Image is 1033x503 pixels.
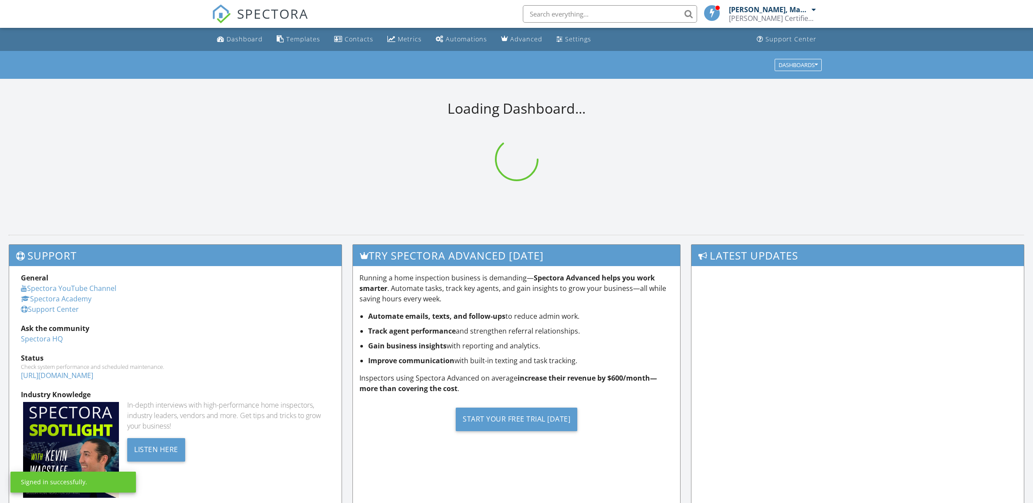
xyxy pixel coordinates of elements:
[368,356,454,365] strong: Improve communication
[21,353,330,363] div: Status
[21,304,79,314] a: Support Center
[446,35,487,43] div: Automations
[779,62,818,68] div: Dashboards
[368,311,674,321] li: to reduce admin work.
[273,31,324,47] a: Templates
[368,311,505,321] strong: Automate emails, texts, and follow-ups
[127,438,185,462] div: Listen Here
[21,323,330,334] div: Ask the community
[286,35,320,43] div: Templates
[398,35,422,43] div: Metrics
[21,389,330,400] div: Industry Knowledge
[23,402,119,498] img: Spectoraspolightmain
[359,401,674,438] a: Start Your Free Trial [DATE]
[237,4,308,23] span: SPECTORA
[523,5,697,23] input: Search everything...
[384,31,425,47] a: Metrics
[753,31,820,47] a: Support Center
[21,363,330,370] div: Check system performance and scheduled maintenance.
[359,373,674,394] p: Inspectors using Spectora Advanced on average .
[565,35,591,43] div: Settings
[353,245,680,266] h3: Try spectora advanced [DATE]
[553,31,595,47] a: Settings
[127,444,185,454] a: Listen Here
[21,273,48,283] strong: General
[21,478,87,486] div: Signed in successfully.
[729,14,816,23] div: Rasmussen Certified Inspections LLC
[498,31,546,47] a: Advanced
[9,245,342,266] h3: Support
[127,400,330,431] div: In-depth interviews with high-performance home inspectors, industry leaders, vendors and more. Ge...
[691,245,1024,266] h3: Latest Updates
[510,35,542,43] div: Advanced
[456,408,577,431] div: Start Your Free Trial [DATE]
[227,35,263,43] div: Dashboard
[775,59,822,71] button: Dashboards
[21,334,63,344] a: Spectora HQ
[432,31,491,47] a: Automations (Basic)
[368,341,674,351] li: with reporting and analytics.
[359,373,657,393] strong: increase their revenue by $600/month—more than covering the cost
[359,273,674,304] p: Running a home inspection business is demanding— . Automate tasks, track key agents, and gain ins...
[212,12,308,30] a: SPECTORA
[331,31,377,47] a: Contacts
[21,371,93,380] a: [URL][DOMAIN_NAME]
[213,31,266,47] a: Dashboard
[212,4,231,24] img: The Best Home Inspection Software - Spectora
[359,273,655,293] strong: Spectora Advanced helps you work smarter
[368,326,674,336] li: and strengthen referral relationships.
[21,284,116,293] a: Spectora YouTube Channel
[765,35,816,43] div: Support Center
[729,5,809,14] div: [PERSON_NAME], Managing Member
[21,294,91,304] a: Spectora Academy
[368,341,447,351] strong: Gain business insights
[345,35,373,43] div: Contacts
[368,326,456,336] strong: Track agent performance
[368,355,674,366] li: with built-in texting and task tracking.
